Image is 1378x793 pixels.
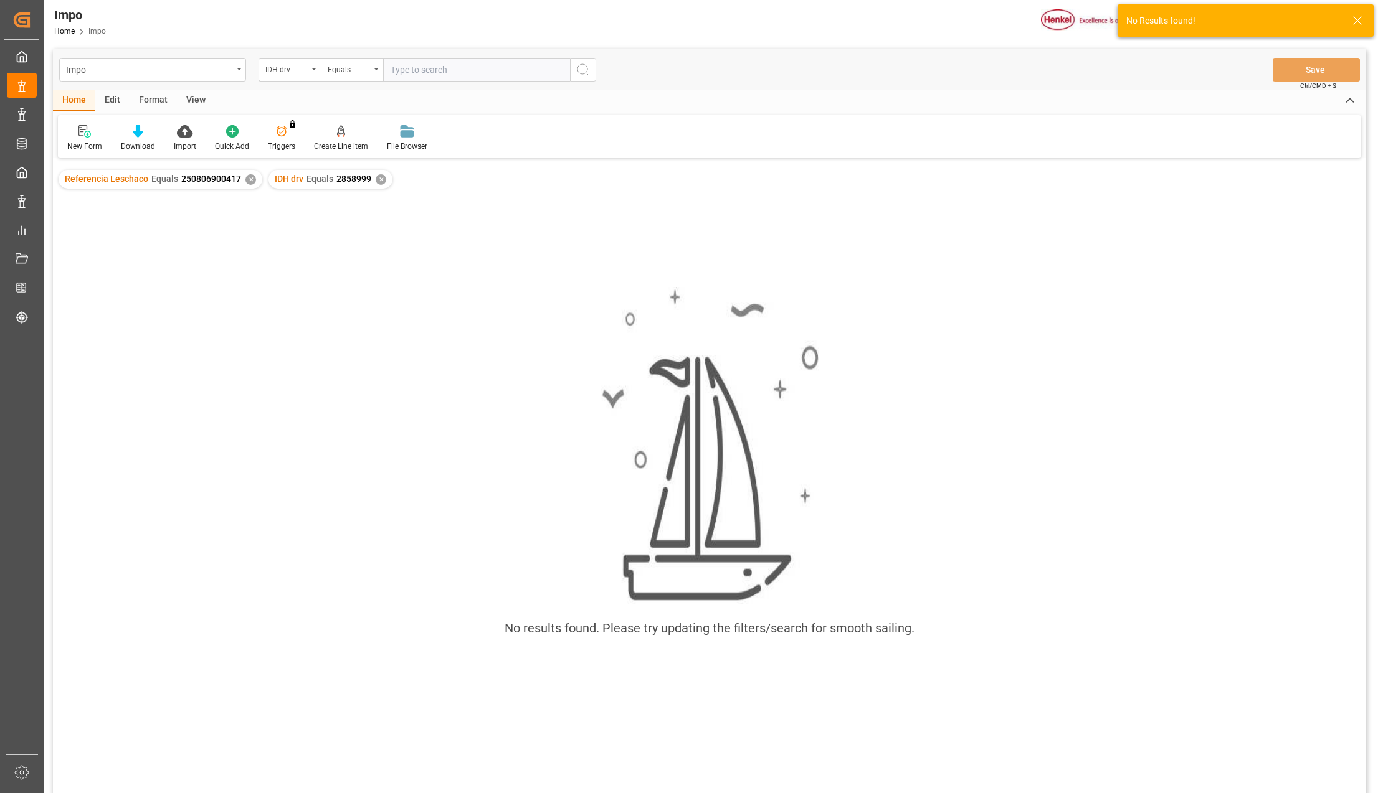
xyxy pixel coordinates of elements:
[1273,58,1360,82] button: Save
[336,174,371,184] span: 2858999
[121,141,155,152] div: Download
[177,90,215,111] div: View
[275,174,303,184] span: IDH drv
[54,27,75,35] a: Home
[66,61,232,77] div: Impo
[570,58,596,82] button: search button
[1126,14,1341,27] div: No Results found!
[376,174,386,185] div: ✕
[1300,81,1336,90] span: Ctrl/CMD + S
[259,58,321,82] button: open menu
[314,141,368,152] div: Create Line item
[328,61,370,75] div: Equals
[67,141,102,152] div: New Form
[65,174,148,184] span: Referencia Leschaco
[383,58,570,82] input: Type to search
[174,141,196,152] div: Import
[53,90,95,111] div: Home
[151,174,178,184] span: Equals
[265,61,308,75] div: IDH drv
[245,174,256,185] div: ✕
[387,141,427,152] div: File Browser
[59,58,246,82] button: open menu
[130,90,177,111] div: Format
[181,174,241,184] span: 250806900417
[54,6,106,24] div: Impo
[215,141,249,152] div: Quick Add
[306,174,333,184] span: Equals
[601,287,819,604] img: smooth_sailing.jpeg
[321,58,383,82] button: open menu
[95,90,130,111] div: Edit
[1041,9,1146,31] img: Henkel%20logo.jpg_1689854090.jpg
[505,619,915,637] div: No results found. Please try updating the filters/search for smooth sailing.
